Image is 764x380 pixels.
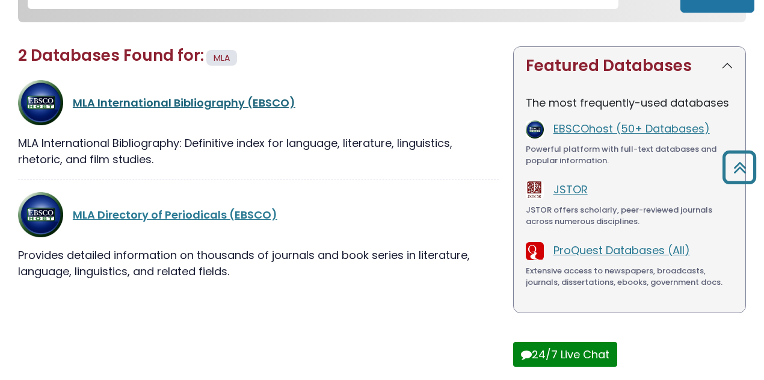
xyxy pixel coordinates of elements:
[526,265,733,288] div: Extensive access to newspapers, broadcasts, journals, dissertations, ebooks, government docs.
[18,247,499,279] div: Provides detailed information on thousands of journals and book series in literature, language, l...
[553,121,710,136] a: EBSCOhost (50+ Databases)
[73,95,295,110] a: MLA International Bibliography (EBSCO)
[18,45,204,66] span: 2 Databases Found for:
[214,52,230,64] span: MLA
[718,156,761,178] a: Back to Top
[553,243,690,258] a: ProQuest Databases (All)
[514,47,745,85] button: Featured Databases
[513,342,617,367] button: 24/7 Live Chat
[73,207,277,222] a: MLA Directory of Periodicals (EBSCO)
[526,204,733,228] div: JSTOR offers scholarly, peer-reviewed journals across numerous disciplines.
[553,182,588,197] a: JSTOR
[18,135,499,167] div: MLA International Bibliography: Definitive index for language, literature, linguistics, rhetoric,...
[526,95,733,111] p: The most frequently-used databases
[526,143,733,167] div: Powerful platform with full-text databases and popular information.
